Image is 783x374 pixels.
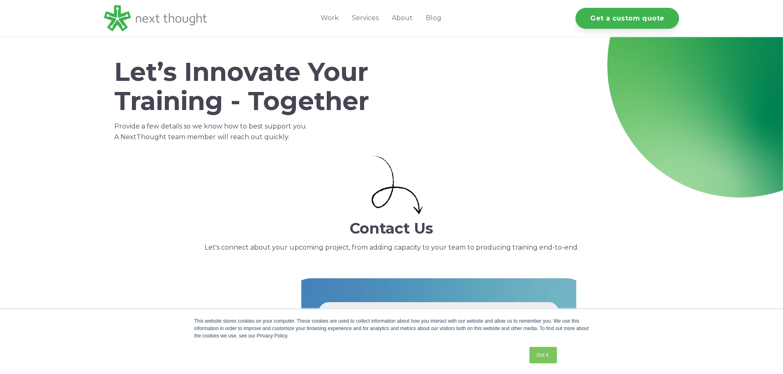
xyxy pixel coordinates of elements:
[104,242,679,253] p: Let's connect about your upcoming project, from adding capacity to your team to producing trainin...
[104,220,679,237] h2: Contact Us
[104,5,207,31] img: LG - NextThought Logo
[114,122,307,130] span: Provide a few details so we know how to best support you.
[114,56,369,117] span: Let’s Innovate Your Training - Together
[575,8,679,29] a: Get a custom quote
[372,156,423,215] img: Small curly arrow
[194,317,589,340] div: This website stores cookies on your computer. These cookies are used to collect information about...
[114,133,289,141] span: A NextThought team member will reach out quickly.
[529,347,557,363] a: Got it.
